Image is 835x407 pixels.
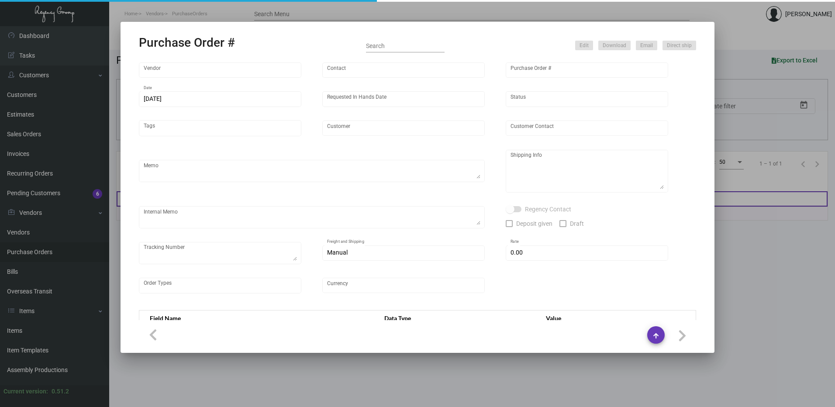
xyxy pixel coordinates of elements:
[376,310,537,326] th: Data Type
[598,41,631,50] button: Download
[537,310,696,326] th: Value
[3,387,48,396] div: Current version:
[139,310,376,326] th: Field Name
[580,42,589,49] span: Edit
[575,41,593,50] button: Edit
[525,204,571,214] span: Regency Contact
[516,218,552,229] span: Deposit given
[603,42,626,49] span: Download
[640,42,653,49] span: Email
[139,35,235,50] h2: Purchase Order #
[52,387,69,396] div: 0.51.2
[327,249,348,256] span: Manual
[662,41,696,50] button: Direct ship
[636,41,657,50] button: Email
[570,218,584,229] span: Draft
[667,42,692,49] span: Direct ship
